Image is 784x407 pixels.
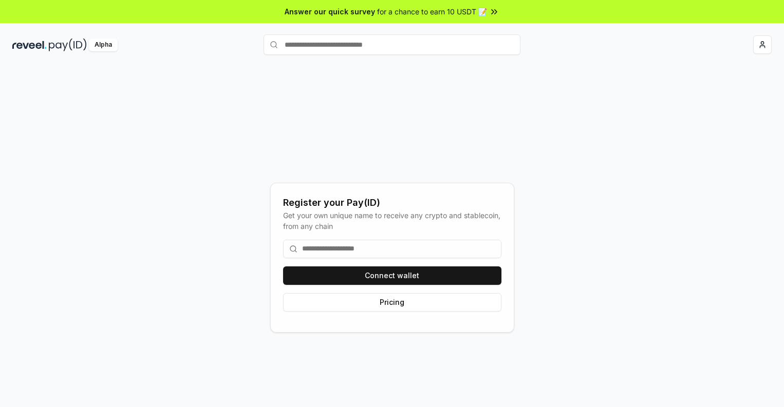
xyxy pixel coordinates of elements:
button: Pricing [283,293,501,312]
div: Register your Pay(ID) [283,196,501,210]
span: for a chance to earn 10 USDT 📝 [377,6,487,17]
div: Get your own unique name to receive any crypto and stablecoin, from any chain [283,210,501,231]
button: Connect wallet [283,266,501,285]
img: pay_id [49,38,87,51]
div: Alpha [89,38,118,51]
span: Answer our quick survey [285,6,375,17]
img: reveel_dark [12,38,47,51]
